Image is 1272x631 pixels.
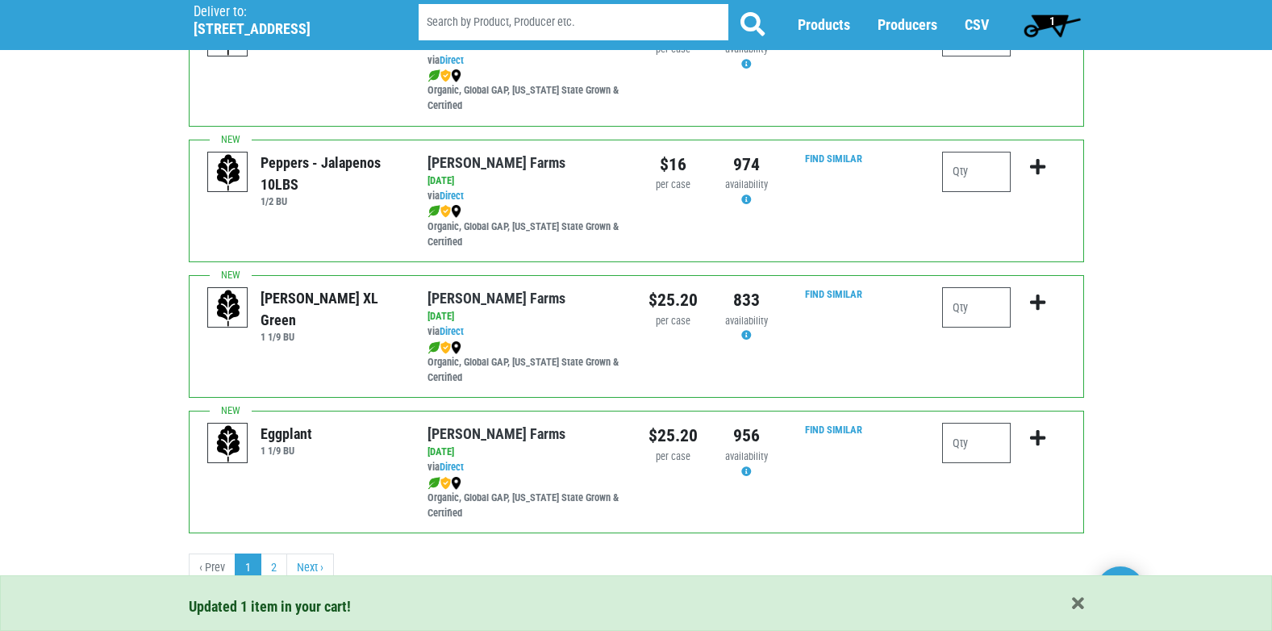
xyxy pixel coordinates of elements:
div: per case [649,449,698,465]
div: per case [649,314,698,329]
h6: 1 1/9 BU [261,331,403,343]
a: 1 [235,554,261,583]
span: availability [725,450,768,462]
div: Updated 1 item in your cart! [189,595,1084,617]
input: Qty [942,423,1011,463]
nav: pager [189,554,1084,583]
img: placeholder-variety-43d6402dacf2d531de610a020419775a.svg [208,288,248,328]
div: [PERSON_NAME] XL Green [261,287,403,331]
div: Organic, Global GAP, [US_STATE] State Grown & Certified [427,69,623,115]
img: map_marker-0e94453035b3232a4d21701695807de9.png [451,341,461,354]
img: placeholder-variety-43d6402dacf2d531de610a020419775a.svg [208,153,248,193]
h6: 1/2 BU [261,195,403,207]
span: availability [725,178,768,190]
h5: [STREET_ADDRESS] [194,20,377,38]
img: leaf-e5c59151409436ccce96b2ca1b28e03c.png [427,341,440,354]
div: Eggplant [261,423,312,445]
div: per case [649,178,698,193]
a: Find Similar [805,288,862,300]
a: Direct [440,190,464,202]
img: placeholder-variety-43d6402dacf2d531de610a020419775a.svg [208,424,248,464]
div: Peppers - Jalapenos 10LBS [261,152,403,195]
a: Producers [878,17,937,34]
span: availability [725,315,768,327]
img: safety-e55c860ca8c00a9c171001a62a92dabd.png [440,477,451,490]
a: next [286,554,334,583]
a: CSV [965,17,989,34]
div: via [427,460,623,475]
h6: 1 1/9 BU [261,445,312,457]
img: leaf-e5c59151409436ccce96b2ca1b28e03c.png [427,477,440,490]
div: via [427,324,623,340]
div: $16 [649,152,698,178]
a: Direct [440,54,464,66]
img: map_marker-0e94453035b3232a4d21701695807de9.png [451,69,461,82]
a: Direct [440,325,464,337]
div: [DATE] [427,445,623,460]
div: $25.20 [649,287,698,313]
img: leaf-e5c59151409436ccce96b2ca1b28e03c.png [427,205,440,218]
a: [PERSON_NAME] Farms [427,425,565,442]
div: Organic, Global GAP, [US_STATE] State Grown & Certified [427,475,623,521]
p: Deliver to: [194,4,377,20]
input: Qty [942,152,1011,192]
img: leaf-e5c59151409436ccce96b2ca1b28e03c.png [427,69,440,82]
a: 2 [261,554,287,583]
img: safety-e55c860ca8c00a9c171001a62a92dabd.png [440,69,451,82]
img: map_marker-0e94453035b3232a4d21701695807de9.png [451,205,461,218]
input: Qty [942,287,1011,328]
input: Search by Product, Producer etc. [419,5,728,41]
a: [PERSON_NAME] Farms [427,290,565,307]
img: safety-e55c860ca8c00a9c171001a62a92dabd.png [440,341,451,354]
a: [PERSON_NAME] Farms [427,154,565,171]
div: 833 [722,287,771,313]
div: via [427,53,623,69]
span: 1 [1049,15,1055,27]
div: 974 [722,152,771,178]
div: via [427,189,623,204]
div: $25.20 [649,423,698,449]
a: Find Similar [805,153,862,165]
a: 1 [1016,9,1088,41]
a: Direct [440,461,464,473]
img: map_marker-0e94453035b3232a4d21701695807de9.png [451,477,461,490]
div: Organic, Global GAP, [US_STATE] State Grown & Certified [427,340,623,386]
img: safety-e55c860ca8c00a9c171001a62a92dabd.png [440,205,451,218]
a: Products [798,17,850,34]
div: [DATE] [427,309,623,324]
div: [DATE] [427,173,623,189]
div: Organic, Global GAP, [US_STATE] State Grown & Certified [427,204,623,250]
div: 956 [722,423,771,449]
a: Find Similar [805,424,862,436]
